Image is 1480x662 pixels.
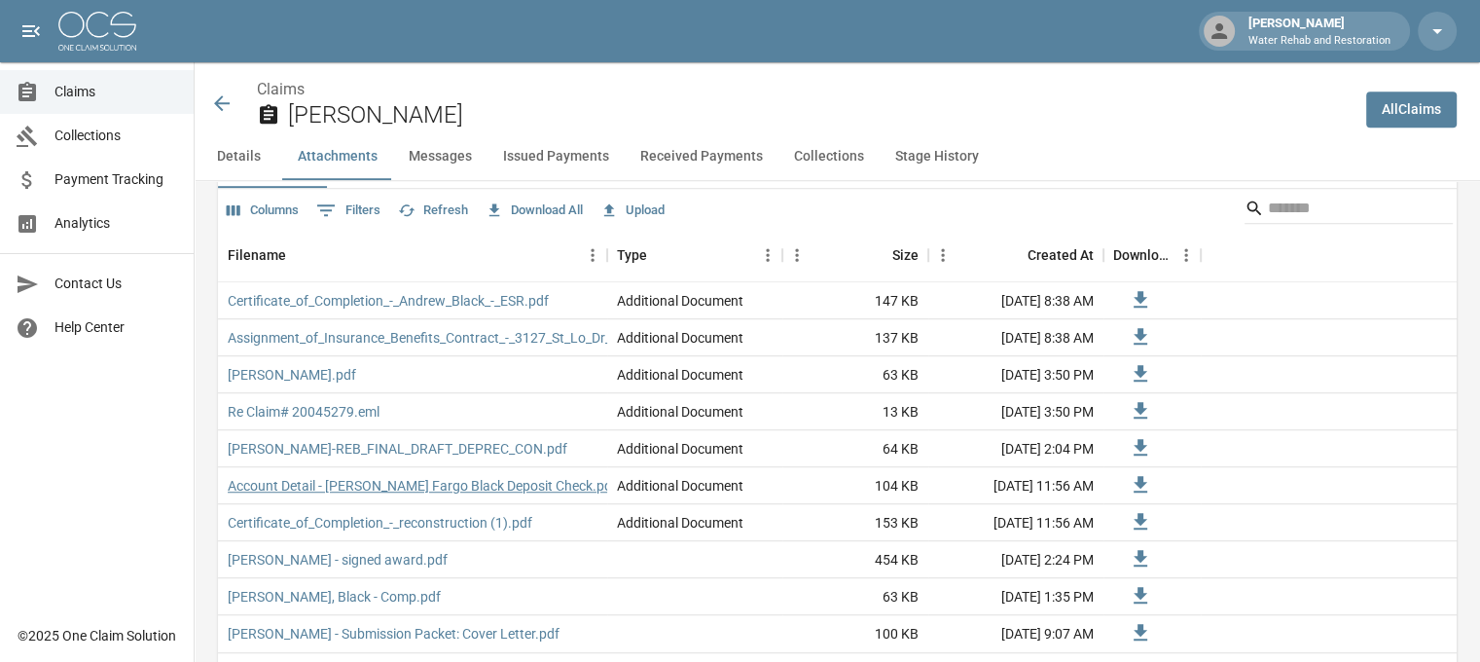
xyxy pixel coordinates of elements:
div: 454 KB [782,541,928,578]
div: 104 KB [782,467,928,504]
h2: [PERSON_NAME] [288,101,1351,129]
div: Download [1103,228,1201,282]
div: 137 KB [782,319,928,356]
div: [DATE] 8:38 AM [928,319,1103,356]
div: © 2025 One Claim Solution [18,626,176,645]
div: Type [607,228,782,282]
button: Menu [753,240,782,270]
div: [DATE] 8:38 AM [928,282,1103,319]
div: Type [617,228,647,282]
div: 63 KB [782,356,928,393]
button: Stage History [880,133,994,180]
button: Received Payments [625,133,778,180]
nav: breadcrumb [257,78,1351,101]
div: [DATE] 2:04 PM [928,430,1103,467]
div: [DATE] 9:07 AM [928,615,1103,652]
button: Download All [481,196,588,226]
div: Additional Document [617,439,743,459]
div: 13 KB [782,393,928,430]
div: [DATE] 3:50 PM [928,393,1103,430]
span: Collections [54,126,178,146]
button: Messages [393,133,487,180]
a: [PERSON_NAME].pdf [228,365,356,385]
div: 64 KB [782,430,928,467]
span: Help Center [54,317,178,338]
div: 147 KB [782,282,928,319]
button: Select columns [222,196,304,226]
a: Assignment_of_Insurance_Benefits_Contract_-_3127_St_Lo_Dr_-_ESR.pdf [228,328,669,348]
p: Water Rehab and Restoration [1248,33,1390,50]
button: Menu [578,240,607,270]
div: Additional Document [617,513,743,533]
div: Additional Document [617,402,743,422]
span: Analytics [54,213,178,234]
div: [DATE] 3:50 PM [928,356,1103,393]
div: [DATE] 2:24 PM [928,541,1103,578]
a: Claims [257,80,305,98]
div: 63 KB [782,578,928,615]
span: Payment Tracking [54,169,178,190]
div: Additional Document [617,365,743,385]
div: Additional Document [617,476,743,496]
a: Account Detail - [PERSON_NAME] Fargo Black Deposit Check.pdf [228,476,617,496]
span: Claims [54,82,178,102]
span: Contact Us [54,274,178,294]
img: ocs-logo-white-transparent.png [58,12,136,51]
a: Certificate_of_Completion_-_Andrew_Black_-_ESR.pdf [228,291,549,311]
a: [PERSON_NAME] - signed award.pdf [228,550,448,570]
a: [PERSON_NAME], Black - Comp.pdf [228,587,441,607]
div: Created At [928,228,1103,282]
button: Upload [596,196,669,226]
div: Size [782,228,928,282]
a: [PERSON_NAME]-REB_FINAL_DRAFT_DEPREC_CON.pdf [228,439,567,459]
div: [DATE] 1:35 PM [928,578,1103,615]
div: Search [1245,193,1453,228]
div: 153 KB [782,504,928,541]
div: Additional Document [617,291,743,311]
button: Show filters [311,195,385,226]
button: Attachments [282,133,393,180]
button: open drawer [12,12,51,51]
div: Filename [228,228,286,282]
div: Additional Document [617,328,743,348]
div: [DATE] 11:56 AM [928,467,1103,504]
button: Menu [1172,240,1201,270]
button: Menu [782,240,812,270]
div: Created At [1028,228,1094,282]
div: [DATE] 11:56 AM [928,504,1103,541]
div: Download [1113,228,1172,282]
a: [PERSON_NAME] - Submission Packet: Cover Letter.pdf [228,624,560,644]
button: Issued Payments [487,133,625,180]
button: Collections [778,133,880,180]
div: anchor tabs [195,133,1480,180]
div: Size [892,228,919,282]
a: Re Claim# 20045279.eml [228,402,379,422]
button: Menu [928,240,957,270]
a: Certificate_of_Completion_-_reconstruction (1).pdf [228,513,532,533]
a: AllClaims [1366,92,1457,128]
button: Details [195,133,282,180]
div: 100 KB [782,615,928,652]
div: Filename [218,228,607,282]
div: [PERSON_NAME] [1241,14,1398,49]
button: Refresh [393,196,473,226]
